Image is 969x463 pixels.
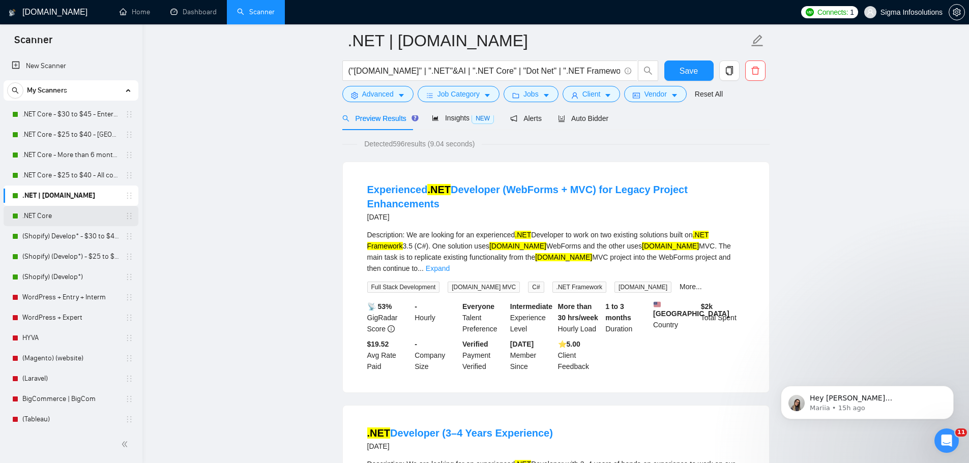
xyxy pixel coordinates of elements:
span: info-circle [388,325,395,332]
span: holder [125,395,133,403]
div: Experience Level [508,301,556,334]
button: idcardVendorcaret-down [624,86,686,102]
div: Country [651,301,699,334]
mark: Framework [367,242,403,250]
div: Duration [603,301,651,334]
span: holder [125,415,133,423]
b: Everyone [462,302,494,311]
span: search [8,87,23,94]
b: [DATE] [510,340,534,348]
a: Experienced.NETDeveloper (WebForms + MVC) for Legacy Project Enhancements [367,184,688,209]
button: userClientcaret-down [563,86,621,102]
span: Client [582,88,601,100]
a: (Shopify) Develop* - $30 to $45 Enterprise [22,226,119,246]
mark: [DOMAIN_NAME] [642,242,699,250]
span: NEW [472,113,494,124]
a: .NET Core - More than 6 months of work [22,145,119,165]
span: caret-down [543,91,550,99]
button: search [638,60,658,81]
b: [GEOGRAPHIC_DATA] [653,301,729,318]
span: caret-down [484,91,491,99]
div: Talent Preference [460,301,508,334]
div: [DATE] [367,440,553,452]
span: holder [125,212,133,220]
a: Expand [426,264,450,272]
button: folderJobscaret-down [504,86,559,102]
span: Advanced [362,88,394,100]
div: Company Size [413,338,460,372]
span: setting [949,8,964,16]
span: notification [510,115,517,122]
span: holder [125,232,133,240]
span: robot [558,115,565,122]
a: (Tableau) [22,409,119,429]
span: Alerts [510,114,542,122]
b: 📡 53% [367,302,392,311]
button: Save [664,60,714,81]
span: 11 [955,428,967,437]
b: - [415,302,417,311]
a: New Scanner [12,56,130,76]
span: caret-down [398,91,405,99]
span: holder [125,314,133,322]
button: barsJob Categorycaret-down [418,86,500,102]
span: Vendor [644,88,666,100]
b: $ 2k [701,302,713,311]
span: holder [125,334,133,342]
div: [DATE] [367,211,745,223]
li: New Scanner [4,56,138,76]
div: Payment Verified [460,338,508,372]
a: HYVA [22,328,119,348]
input: Search Freelance Jobs... [348,65,620,77]
div: Description: We are looking for an experienced Developer to work on two existing solutions built ... [367,229,745,274]
a: WordPress + Expert [22,307,119,328]
img: 🇺🇸 [654,301,661,308]
span: search [342,115,349,122]
span: holder [125,375,133,383]
b: $19.52 [367,340,389,348]
span: delete [746,66,765,75]
a: .NETDeveloper (3–4 Years Experience) [367,427,553,439]
span: Job Category [437,88,480,100]
a: setting [949,8,965,16]
span: 1 [850,7,854,18]
span: edit [751,34,764,47]
b: More than 30 hrs/week [558,302,598,322]
img: upwork-logo.png [806,8,814,16]
span: .NET Framework [552,282,606,293]
span: Connects: [817,7,848,18]
button: delete [745,60,766,81]
span: idcard [633,91,640,99]
b: Intermediate [510,302,552,311]
a: Reset All [695,88,723,100]
span: double-left [121,439,131,449]
span: Auto Bidder [558,114,608,122]
mark: .NET [515,231,531,239]
span: holder [125,354,133,362]
a: homeHome [120,8,150,16]
b: 1 to 3 months [605,302,631,322]
a: searchScanner [237,8,275,16]
span: Save [680,65,698,77]
button: search [7,82,23,99]
span: Scanner [6,33,61,54]
span: Preview Results [342,114,416,122]
a: (Laravel) [22,368,119,389]
iframe: Intercom live chat [934,428,959,453]
div: GigRadar Score [365,301,413,334]
a: dashboardDashboard [170,8,217,16]
b: ⭐️ 5.00 [558,340,580,348]
a: BigCommerce | BigCom [22,389,119,409]
a: .NET Core - $25 to $40 - [GEOGRAPHIC_DATA] and [GEOGRAPHIC_DATA] [22,125,119,145]
span: holder [125,131,133,139]
mark: [DOMAIN_NAME] [489,242,546,250]
a: .NET | [DOMAIN_NAME] [22,186,119,206]
a: WordPress + Entry + Interm [22,287,119,307]
span: copy [720,66,739,75]
b: - [415,340,417,348]
a: .NET Core - $25 to $40 - All continents [22,165,119,186]
a: (Shopify) (Develop*) - $25 to $40 - [GEOGRAPHIC_DATA] and Ocenia [22,246,119,267]
div: Member Since [508,338,556,372]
